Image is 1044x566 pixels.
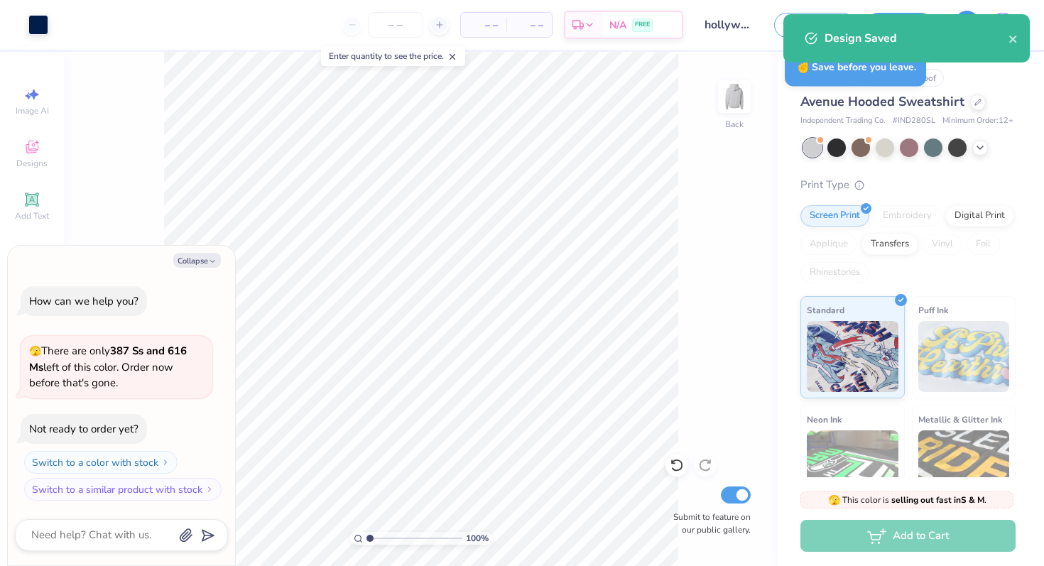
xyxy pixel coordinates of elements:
img: Puff Ink [918,321,1010,392]
span: – – [469,18,498,33]
span: Designs [16,158,48,169]
span: There are only left of this color. Order now before that's gone. [29,344,187,390]
div: Digital Print [945,205,1014,227]
label: Submit to feature on our public gallery. [665,511,751,536]
strong: selling out fast in S & M [891,494,984,506]
div: Vinyl [923,234,962,255]
span: 100 % [466,532,489,545]
div: Rhinestones [800,262,869,283]
span: Metallic & Glitter Ink [918,412,1002,427]
img: Neon Ink [807,430,898,501]
div: Enter quantity to see the price. [321,46,465,66]
span: # IND280SL [893,115,935,127]
div: Applique [800,234,857,255]
strong: 387 Ss and 616 Ms [29,344,187,374]
span: 🫣 [828,494,840,507]
img: Switch to a similar product with stock [205,485,214,494]
span: Independent Trading Co. [800,115,886,127]
div: Screen Print [800,205,869,227]
span: Puff Ink [918,303,948,317]
img: Standard [807,321,898,392]
span: This color is . [828,494,986,506]
img: Back [720,82,749,111]
button: close [1008,30,1018,47]
button: Switch to a color with stock [24,451,178,474]
span: Add Text [15,210,49,222]
div: Design Saved [825,30,1008,47]
span: Standard [807,303,844,317]
input: – – [368,12,423,38]
span: FREE [635,20,650,30]
input: Untitled Design [694,11,763,39]
div: Embroidery [874,205,941,227]
span: N/A [609,18,626,33]
span: 🫣 [29,344,41,358]
div: Print Type [800,177,1016,193]
div: Transfers [861,234,918,255]
div: Back [725,118,744,131]
button: Switch to a similar product with stock [24,478,222,501]
span: – – [515,18,543,33]
div: How can we help you? [29,294,138,308]
button: Collapse [173,253,221,268]
span: Image AI [16,105,49,116]
span: Neon Ink [807,412,842,427]
button: Save as [774,13,855,38]
span: Avenue Hooded Sweatshirt [800,93,964,110]
div: Not ready to order yet? [29,422,138,436]
div: Foil [967,234,1000,255]
img: Switch to a color with stock [161,458,170,467]
span: Minimum Order: 12 + [942,115,1013,127]
img: Metallic & Glitter Ink [918,430,1010,501]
